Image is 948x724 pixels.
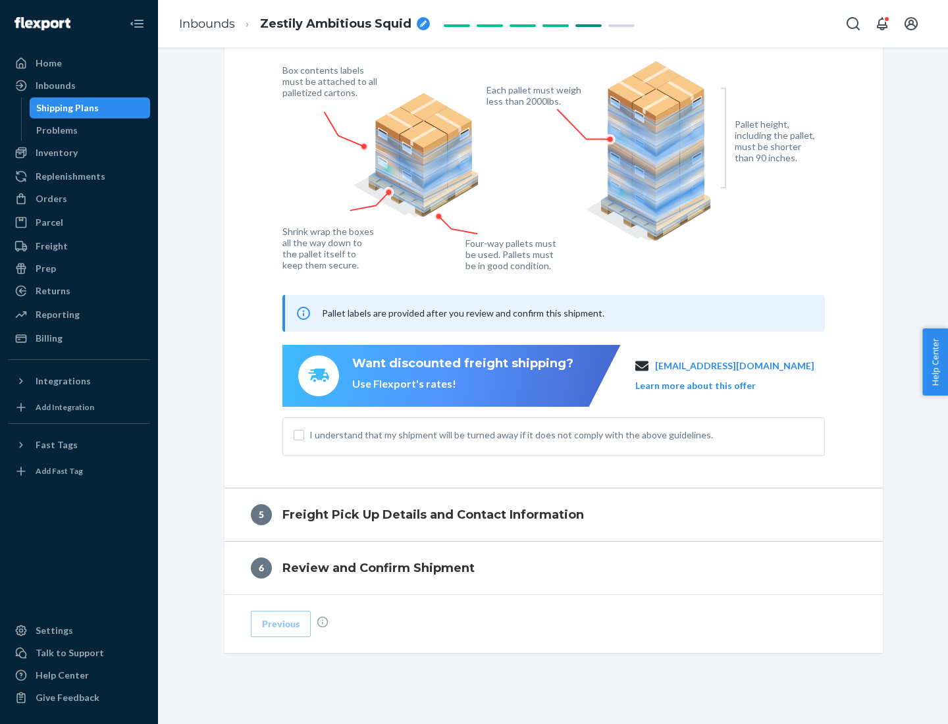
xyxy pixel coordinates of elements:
button: Integrations [8,371,150,392]
a: Home [8,53,150,74]
figcaption: Box contents labels must be attached to all palletized cartons. [282,65,381,98]
a: Billing [8,328,150,349]
div: Help Center [36,669,89,682]
button: Help Center [922,328,948,396]
div: Returns [36,284,70,297]
div: Want discounted freight shipping? [352,355,573,373]
a: Shipping Plans [30,97,151,118]
a: Freight [8,236,150,257]
button: 5Freight Pick Up Details and Contact Information [224,488,883,541]
span: Pallet labels are provided after you review and confirm this shipment. [322,307,604,319]
div: 6 [251,557,272,579]
div: Fast Tags [36,438,78,452]
a: Prep [8,258,150,279]
div: Give Feedback [36,691,99,704]
a: Inventory [8,142,150,163]
span: I understand that my shipment will be turned away if it does not comply with the above guidelines. [309,428,814,442]
div: Add Integration [36,401,94,413]
div: Problems [36,124,78,137]
figcaption: Four-way pallets must be used. Pallets must be in good condition. [465,238,557,271]
img: Flexport logo [14,17,70,30]
a: Talk to Support [8,642,150,663]
button: Close Navigation [124,11,150,37]
button: Open notifications [869,11,895,37]
div: Integrations [36,375,91,388]
button: Learn more about this offer [635,379,756,392]
div: Shipping Plans [36,101,99,115]
div: Talk to Support [36,646,104,659]
div: Prep [36,262,56,275]
div: Home [36,57,62,70]
figcaption: Shrink wrap the boxes all the way down to the pallet itself to keep them secure. [282,226,377,271]
a: Inbounds [8,75,150,96]
h4: Freight Pick Up Details and Contact Information [282,506,584,523]
button: Give Feedback [8,687,150,708]
input: I understand that my shipment will be turned away if it does not comply with the above guidelines. [294,430,304,440]
div: Inbounds [36,79,76,92]
a: [EMAIL_ADDRESS][DOMAIN_NAME] [655,359,814,373]
div: Inventory [36,146,78,159]
button: Open account menu [898,11,924,37]
a: Help Center [8,665,150,686]
a: Replenishments [8,166,150,187]
figcaption: Pallet height, including the pallet, must be shorter than 90 inches. [735,118,821,163]
div: Freight [36,240,68,253]
a: Add Fast Tag [8,461,150,482]
div: Replenishments [36,170,105,183]
span: Zestily Ambitious Squid [260,16,411,33]
a: Reporting [8,304,150,325]
button: Previous [251,611,311,637]
a: Orders [8,188,150,209]
div: Parcel [36,216,63,229]
div: Reporting [36,308,80,321]
a: Returns [8,280,150,301]
a: Settings [8,620,150,641]
div: Settings [36,624,73,637]
div: Use Flexport's rates! [352,376,573,392]
div: Billing [36,332,63,345]
figcaption: Each pallet must weigh less than 2000lbs. [487,84,585,107]
a: Problems [30,120,151,141]
ol: breadcrumbs [169,5,440,43]
div: Add Fast Tag [36,465,83,477]
h4: Review and Confirm Shipment [282,559,475,577]
button: 6Review and Confirm Shipment [224,542,883,594]
div: Orders [36,192,67,205]
div: 5 [251,504,272,525]
a: Inbounds [179,16,235,31]
button: Fast Tags [8,434,150,455]
a: Add Integration [8,397,150,418]
button: Open Search Box [840,11,866,37]
a: Parcel [8,212,150,233]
